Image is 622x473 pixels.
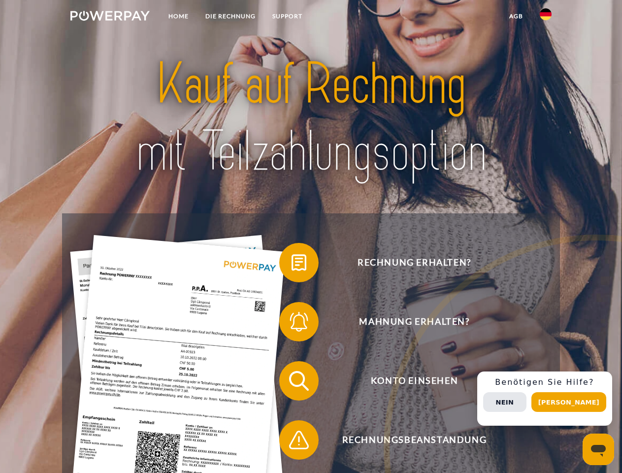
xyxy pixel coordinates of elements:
button: [PERSON_NAME] [531,392,606,412]
span: Rechnung erhalten? [294,243,535,282]
iframe: Schaltfläche zum Öffnen des Messaging-Fensters [583,434,614,465]
a: Home [160,7,197,25]
span: Mahnung erhalten? [294,302,535,341]
span: Konto einsehen [294,361,535,401]
a: DIE RECHNUNG [197,7,264,25]
div: Schnellhilfe [477,372,612,426]
img: qb_bell.svg [287,309,311,334]
a: SUPPORT [264,7,311,25]
span: Rechnungsbeanstandung [294,420,535,460]
img: qb_warning.svg [287,428,311,452]
img: qb_bill.svg [287,250,311,275]
img: de [540,8,552,20]
button: Konto einsehen [279,361,535,401]
button: Rechnung erhalten? [279,243,535,282]
img: qb_search.svg [287,369,311,393]
button: Nein [483,392,526,412]
h3: Benötigen Sie Hilfe? [483,377,606,387]
button: Rechnungsbeanstandung [279,420,535,460]
img: logo-powerpay-white.svg [70,11,150,21]
img: title-powerpay_de.svg [94,47,528,189]
a: agb [501,7,531,25]
button: Mahnung erhalten? [279,302,535,341]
